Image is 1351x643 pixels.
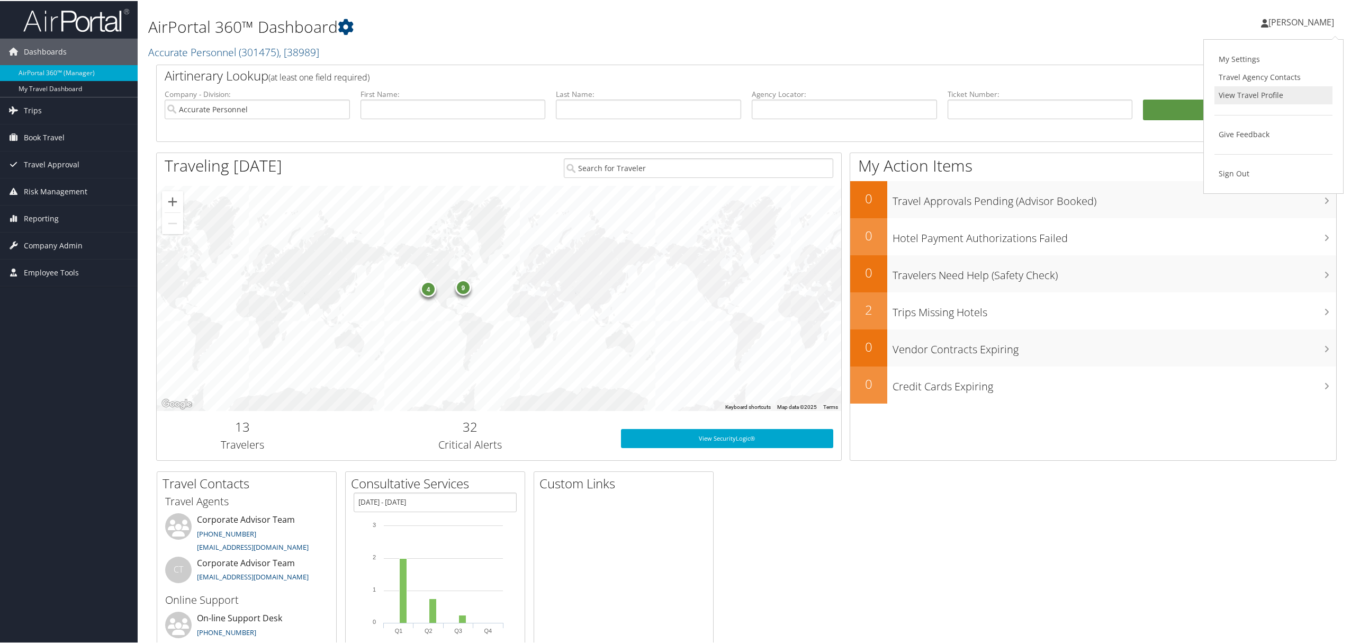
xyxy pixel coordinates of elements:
h3: Travelers [165,436,320,451]
text: Q2 [425,627,433,633]
input: Search for Traveler [564,157,833,177]
h3: Hotel Payment Authorizations Failed [893,225,1336,245]
a: [EMAIL_ADDRESS][DOMAIN_NAME] [197,541,309,551]
a: Travel Agency Contacts [1214,67,1332,85]
span: (at least one field required) [268,70,370,82]
span: Reporting [24,204,59,231]
span: Travel Approval [24,150,79,177]
text: Q1 [395,627,403,633]
tspan: 0 [373,618,376,624]
a: [PHONE_NUMBER] [197,627,256,636]
h3: Trips Missing Hotels [893,299,1336,319]
a: 0Vendor Contracts Expiring [850,328,1336,365]
h3: Critical Alerts [336,436,605,451]
a: Give Feedback [1214,124,1332,142]
h2: Consultative Services [351,474,525,492]
h2: 0 [850,263,887,281]
h2: 0 [850,337,887,355]
div: 9 [455,278,471,294]
label: First Name: [361,88,546,99]
h3: Travelers Need Help (Safety Check) [893,262,1336,282]
span: ( 301475 ) [239,44,279,58]
a: 2Trips Missing Hotels [850,291,1336,328]
h2: 2 [850,300,887,318]
span: Employee Tools [24,258,79,285]
tspan: 3 [373,521,376,527]
button: Search [1143,99,1328,120]
h3: Online Support [165,592,328,606]
div: 4 [420,280,436,296]
a: [PHONE_NUMBER] [197,528,256,538]
div: CT [165,556,192,582]
h2: 0 [850,189,887,207]
a: Sign Out [1214,164,1332,182]
h2: Custom Links [539,474,713,492]
span: [PERSON_NAME] [1268,15,1334,27]
a: Open this area in Google Maps (opens a new window) [159,396,194,410]
li: Corporate Advisor Team [160,556,334,590]
label: Ticket Number: [948,88,1133,99]
h1: AirPortal 360™ Dashboard [148,15,946,37]
h3: Credit Cards Expiring [893,373,1336,393]
text: Q4 [484,627,492,633]
a: 0Credit Cards Expiring [850,365,1336,403]
a: My Settings [1214,49,1332,67]
h2: 0 [850,226,887,244]
label: Company - Division: [165,88,350,99]
a: [PERSON_NAME] [1261,5,1345,37]
img: airportal-logo.png [23,7,129,32]
h3: Travel Approvals Pending (Advisor Booked) [893,187,1336,208]
span: Dashboards [24,38,67,64]
a: 0Hotel Payment Authorizations Failed [850,217,1336,254]
label: Last Name: [556,88,741,99]
button: Zoom out [162,212,183,233]
h1: Traveling [DATE] [165,154,282,176]
h3: Travel Agents [165,493,328,508]
tspan: 1 [373,585,376,592]
span: Risk Management [24,177,87,204]
button: Zoom in [162,190,183,211]
h3: Vendor Contracts Expiring [893,336,1336,356]
a: [EMAIL_ADDRESS][DOMAIN_NAME] [197,571,309,581]
button: Keyboard shortcuts [725,403,771,410]
span: Trips [24,96,42,123]
li: Corporate Advisor Team [160,512,334,556]
a: View Travel Profile [1214,85,1332,103]
span: Map data ©2025 [777,403,817,409]
a: 0Travel Approvals Pending (Advisor Booked) [850,180,1336,217]
h2: 0 [850,374,887,392]
a: Terms (opens in new tab) [823,403,838,409]
a: Accurate Personnel [148,44,319,58]
a: 0Travelers Need Help (Safety Check) [850,254,1336,291]
span: Company Admin [24,231,83,258]
h2: Travel Contacts [163,474,336,492]
img: Google [159,396,194,410]
h1: My Action Items [850,154,1336,176]
span: , [ 38989 ] [279,44,319,58]
a: View SecurityLogic® [621,428,833,447]
text: Q3 [454,627,462,633]
h2: Airtinerary Lookup [165,66,1230,84]
h2: 13 [165,417,320,435]
tspan: 2 [373,553,376,559]
h2: 32 [336,417,605,435]
label: Agency Locator: [752,88,937,99]
span: Book Travel [24,123,65,150]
